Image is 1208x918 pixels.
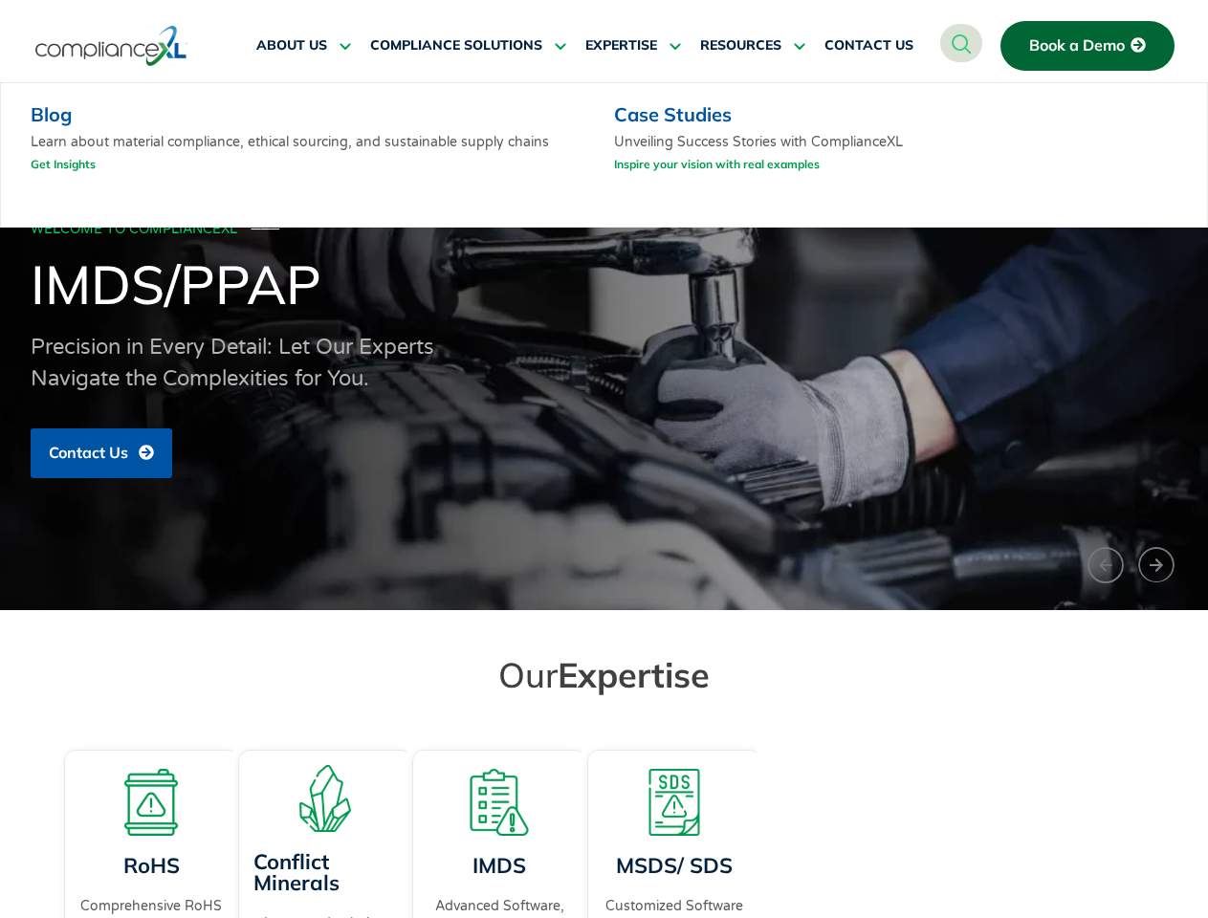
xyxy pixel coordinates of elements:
[370,37,542,55] span: COMPLIANCE SOLUTIONS
[614,102,732,126] a: Case Studies
[472,852,526,879] a: IMDS
[49,445,128,462] span: Contact Us
[118,769,185,836] img: A board with a warning sign
[31,133,587,182] p: Learn about material compliance, ethical sourcing, and sustainable supply chains
[256,23,351,69] a: ABOUT US
[31,335,434,391] span: Precision in Every Detail: Let Our Experts Navigate the Complexities for You.
[31,152,96,176] a: Get Insights
[69,653,1140,696] h2: Our
[614,152,820,176] a: Inspire your vision with real examples
[700,23,805,69] a: RESOURCES
[253,848,340,896] a: Conflict Minerals
[700,37,781,55] span: RESOURCES
[370,23,566,69] a: COMPLIANCE SOLUTIONS
[31,102,72,126] a: Blog
[35,24,187,68] img: logo-one.svg
[614,133,903,182] p: Unveiling Success Stories with ComplianceXL
[256,37,327,55] span: ABOUT US
[558,653,710,696] span: Expertise
[585,37,657,55] span: EXPERTISE
[616,852,733,879] a: MSDS/ SDS
[252,221,280,237] span: ───
[122,852,179,879] a: RoHS
[31,251,1178,317] h1: IMDS/PPAP
[585,23,681,69] a: EXPERTISE
[1000,21,1175,71] a: Book a Demo
[940,24,982,62] a: navsearch-button
[824,23,913,69] a: CONTACT US
[292,765,359,832] img: A representation of minerals
[31,222,1173,238] div: WELCOME TO COMPLIANCEXL
[31,428,172,478] a: Contact Us
[1029,37,1125,55] span: Book a Demo
[466,769,533,836] img: A list board with a warning
[824,37,913,55] span: CONTACT US
[641,769,708,836] img: A warning board with SDS displaying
